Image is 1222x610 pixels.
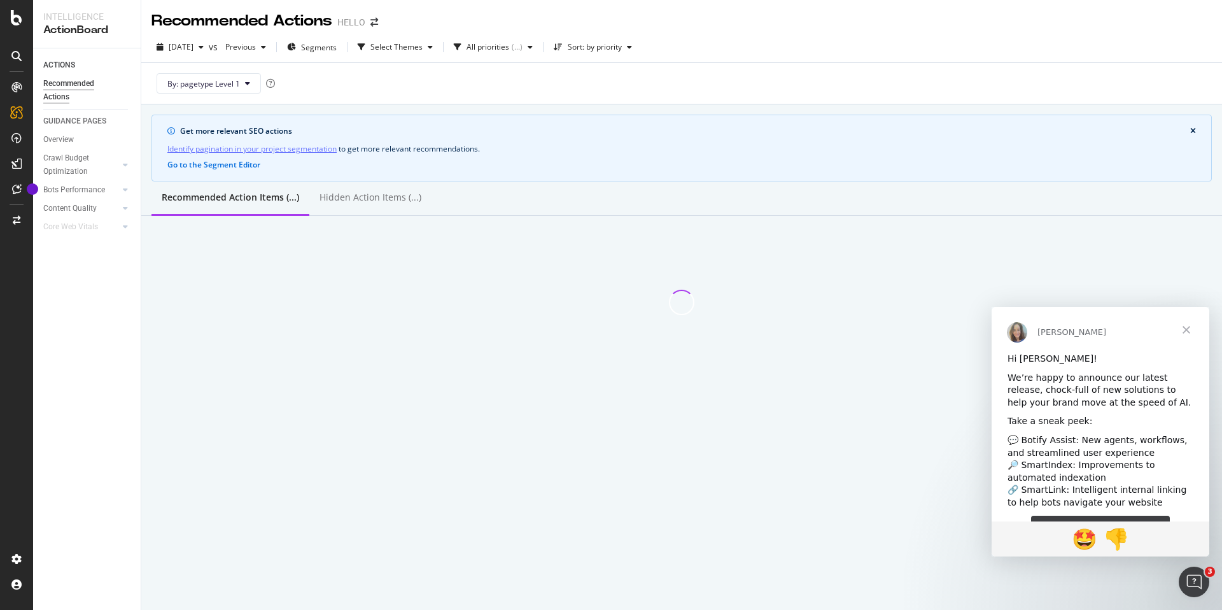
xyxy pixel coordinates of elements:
[43,202,119,215] a: Content Quality
[320,191,421,204] div: Hidden Action Items (...)
[43,183,119,197] a: Bots Performance
[43,220,98,234] div: Core Web Vitals
[220,37,271,57] button: Previous
[549,37,637,57] button: Sort: by priority
[209,41,220,53] span: vs
[282,37,342,57] button: Segments
[337,16,365,29] div: HELLO
[43,10,130,23] div: Intelligence
[43,202,97,215] div: Content Quality
[167,142,1196,155] div: to get more relevant recommendations .
[992,307,1209,557] iframe: Intercom live chat message
[43,152,119,178] a: Crawl Budget Optimization
[1179,567,1209,597] iframe: Intercom live chat
[353,37,438,57] button: Select Themes
[162,191,299,204] div: Recommended Action Items (...)
[43,133,132,146] a: Overview
[43,23,130,38] div: ActionBoard
[1187,124,1199,138] button: close banner
[43,183,105,197] div: Bots Performance
[157,73,261,94] button: By: pagetype Level 1
[43,152,110,178] div: Crawl Budget Optimization
[1205,567,1215,577] span: 3
[167,78,240,89] span: By: pagetype Level 1
[43,220,119,234] a: Core Web Vitals
[467,43,509,51] div: All priorities
[43,59,75,72] div: ACTIONS
[167,142,337,155] a: Identify pagination in your project segmentation
[151,37,209,57] button: [DATE]
[43,59,132,72] a: ACTIONS
[301,42,337,53] span: Segments
[151,10,332,32] div: Recommended Actions
[568,43,622,51] div: Sort: by priority
[27,183,38,195] div: Tooltip anchor
[449,37,538,57] button: All priorities(...)
[43,115,132,128] a: GUIDANCE PAGES
[180,125,1190,137] div: Get more relevant SEO actions
[370,43,423,51] div: Select Themes
[370,18,378,27] div: arrow-right-arrow-left
[167,160,260,169] button: Go to the Segment Editor
[43,77,120,104] div: Recommended Actions
[43,77,132,104] a: Recommended Actions
[512,43,523,51] div: ( ... )
[43,133,74,146] div: Overview
[169,41,193,52] span: 2025 Aug. 10th
[220,41,256,52] span: Previous
[151,115,1212,181] div: info banner
[43,115,106,128] div: GUIDANCE PAGES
